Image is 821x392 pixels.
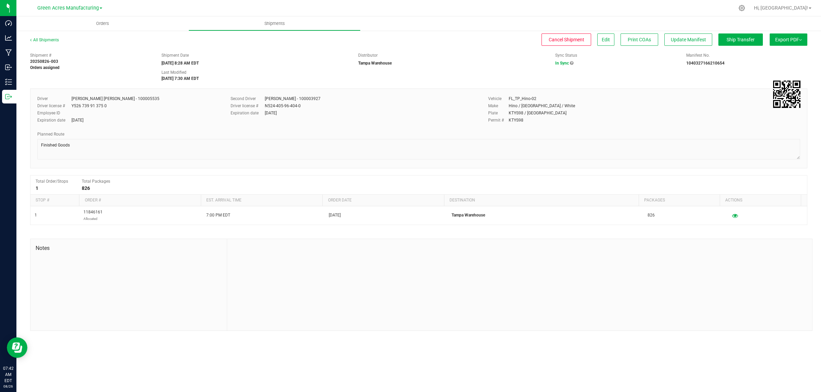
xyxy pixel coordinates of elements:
img: Scan me! [773,81,800,108]
th: Order # [79,195,201,206]
button: Update Manifest [664,33,712,46]
th: Actions [720,195,801,206]
div: Y526 739 91 375 0 [71,103,107,109]
p: Tampa Warehouse [452,212,639,219]
span: 11846161 [83,209,103,222]
label: Manifest No. [686,52,710,58]
span: Total Order/Stops [36,179,68,184]
th: Est. arrival time [201,195,323,206]
div: KTYS98 [509,117,523,123]
label: Driver [37,96,71,102]
p: Allocated [83,215,103,222]
inline-svg: Inbound [5,64,12,71]
span: Export PDF [775,37,802,42]
label: Shipment Date [161,52,189,58]
button: Export PDF [770,33,807,46]
label: Expiration date [231,110,265,116]
button: Ship Transfer [718,33,763,46]
span: Notes [36,244,222,252]
span: Shipments [255,20,294,27]
strong: 1 [36,185,38,191]
span: Edit [602,37,610,42]
qrcode: 20250826-003 [773,81,800,108]
th: Packages [639,195,720,206]
p: 07:42 AM EDT [3,365,13,384]
span: Shipment # [30,52,151,58]
span: Hi, [GEOGRAPHIC_DATA]! [754,5,808,11]
label: Last Modified [161,69,186,75]
inline-svg: Dashboard [5,20,12,27]
div: [PERSON_NAME] - 100003927 [265,96,321,102]
div: [PERSON_NAME] [PERSON_NAME] - 100005535 [71,96,159,102]
th: Order date [322,195,444,206]
label: Make [488,103,509,109]
div: [DATE] [265,110,277,116]
div: Manage settings [738,5,746,11]
span: [DATE] [329,212,341,219]
label: Driver license # [231,103,265,109]
a: Orders [16,16,188,31]
label: Plate [488,110,509,116]
label: Second Driver [231,96,265,102]
inline-svg: Outbound [5,93,12,100]
a: Shipments [188,16,361,31]
p: 08/26 [3,384,13,389]
label: Driver license # [37,103,71,109]
th: Destination [444,195,639,206]
strong: 20250826-003 [30,59,58,64]
span: In Sync [555,61,569,66]
span: 7:00 PM EDT [206,212,230,219]
span: Total Packages [82,179,110,184]
span: Orders [87,20,118,27]
span: Ship Transfer [727,37,755,42]
label: Sync Status [555,52,577,58]
span: Cancel Shipment [549,37,584,42]
a: All Shipments [30,38,59,42]
inline-svg: Inventory [5,79,12,85]
strong: Tampa Warehouse [358,61,392,66]
span: Print COAs [628,37,651,42]
label: Employee ID [37,110,71,116]
th: Stop # [30,195,79,206]
strong: [DATE] 8:28 AM EDT [161,61,199,66]
div: [DATE] [71,117,83,123]
div: Hino / [GEOGRAPHIC_DATA] / White [509,103,575,109]
iframe: Resource center [7,337,27,358]
span: 1 [35,212,37,219]
div: FL_TP_Hino-02 [509,96,536,102]
label: Expiration date [37,117,71,123]
span: Planned Route [37,132,64,137]
inline-svg: Manufacturing [5,49,12,56]
strong: 826 [82,185,90,191]
button: Print COAs [621,33,658,46]
button: Cancel Shipment [542,33,591,46]
inline-svg: Analytics [5,34,12,41]
div: KTYS98 / [GEOGRAPHIC_DATA] [509,110,566,116]
label: Vehicle [488,96,509,102]
button: Edit [597,33,614,46]
span: Update Manifest [671,37,706,42]
div: N524-405-96-404-0 [265,103,301,109]
strong: Orders assigned [30,65,60,70]
label: Distributor [358,52,378,58]
strong: 1040327166210654 [686,61,725,66]
span: Green Acres Manufacturing [37,5,99,11]
span: 826 [648,212,655,219]
strong: [DATE] 7:30 AM EDT [161,76,199,81]
label: Permit # [488,117,509,123]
